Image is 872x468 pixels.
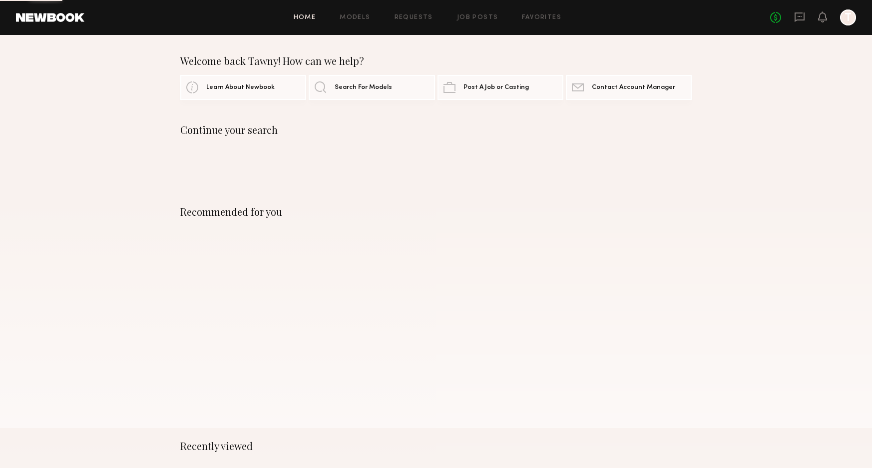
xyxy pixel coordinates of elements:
a: Post A Job or Casting [437,75,563,100]
a: Favorites [522,14,561,21]
a: Home [294,14,316,21]
a: Contact Account Manager [566,75,692,100]
a: Models [340,14,370,21]
a: Job Posts [457,14,498,21]
div: Continue your search [180,124,692,136]
span: Contact Account Manager [592,84,675,91]
span: Search For Models [335,84,392,91]
div: Welcome back Tawny! How can we help? [180,55,692,67]
span: Post A Job or Casting [463,84,529,91]
div: Recommended for you [180,206,692,218]
a: Search For Models [309,75,435,100]
div: Recently viewed [180,440,692,452]
span: Learn About Newbook [206,84,275,91]
a: T [840,9,856,25]
a: Requests [395,14,433,21]
a: Learn About Newbook [180,75,306,100]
